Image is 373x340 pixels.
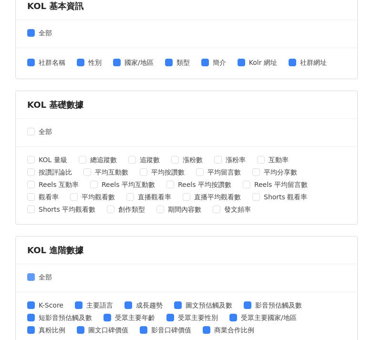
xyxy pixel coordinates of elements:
[35,167,76,177] span: 按讚評論比
[174,312,222,323] span: 受眾主要性別
[209,57,230,68] span: 簡介
[260,167,301,177] span: 平均分享數
[35,312,96,323] span: 短影音預估觸及數
[190,192,245,202] span: 直播平均觀看數
[265,155,292,165] span: 互動率
[35,272,56,282] span: 全部
[35,300,67,310] span: K-Score
[84,57,105,68] span: 性別
[27,244,346,256] div: KOL 進階數據
[210,325,258,335] span: 商業合作比例
[27,99,346,111] div: KOL 基礎數據
[250,179,311,190] span: Reels 平均留言數
[35,155,71,165] span: KOL 量級
[147,325,195,335] span: 影音口碑價值
[35,192,62,202] span: 觀看率
[98,179,159,190] span: Reels 平均互動數
[114,204,149,215] span: 創作類型
[296,57,331,68] span: 社群網址
[35,325,69,335] span: 真粉比例
[182,300,236,310] span: 圖文預估觸及數
[136,155,164,165] span: 追蹤數
[121,57,157,68] span: 國家/地區
[251,300,306,310] span: 影音預估觸及數
[78,192,119,202] span: 平均觀看數
[111,312,159,323] span: 受眾主要年齡
[174,179,235,190] span: Reels 平均按讚數
[222,155,249,165] span: 漲粉率
[83,300,117,310] span: 主要語言
[164,204,205,215] span: 期間內容數
[173,57,194,68] span: 類型
[132,300,166,310] span: 成長趨勢
[134,192,175,202] span: 直播觀看率
[35,126,56,137] span: 全部
[260,192,311,202] span: Shorts 觀看率
[147,167,188,177] span: 平均按讚數
[237,312,300,323] span: 受眾主要國家/地區
[91,167,132,177] span: 平均互動數
[220,204,255,215] span: 發文頻率
[86,155,121,165] span: 總追蹤數
[35,204,99,215] span: Shorts 平均觀看數
[35,179,83,190] span: Reels 互動率
[35,57,69,68] span: 社群名稱
[245,57,281,68] span: Kolr 網址
[204,167,245,177] span: 平均留言數
[179,155,207,165] span: 漲粉數
[84,325,132,335] span: 圖文口碑價值
[35,28,56,38] span: 全部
